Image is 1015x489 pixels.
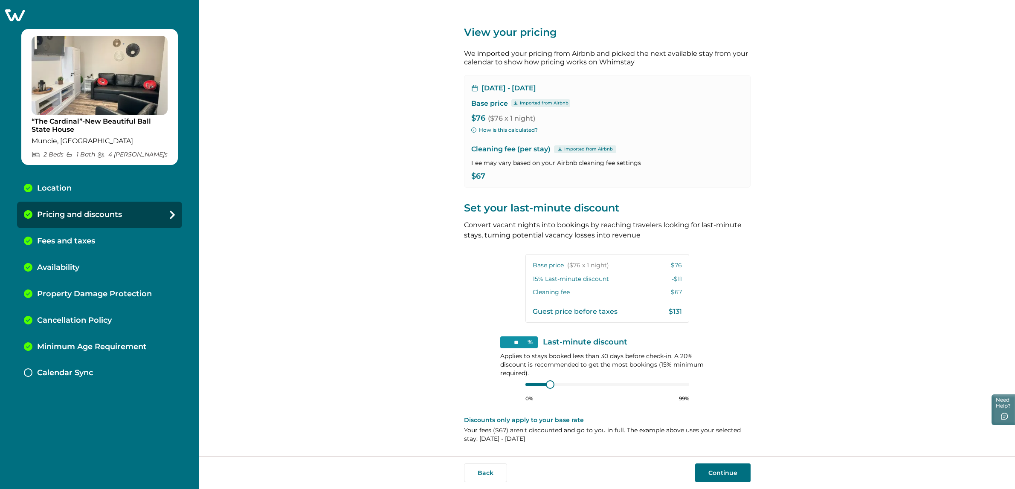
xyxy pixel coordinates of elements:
p: Fee may vary based on your Airbnb cleaning fee settings [471,159,743,167]
p: View your pricing [464,26,751,39]
p: We imported your pricing from Airbnb and picked the next available stay from your calendar to sho... [464,49,751,67]
p: Guest price before taxes [533,307,618,316]
p: Location [37,184,72,193]
p: Imported from Airbnb [520,100,568,107]
img: propertyImage_“The Cardinal”-New Beautiful Ball State House [32,36,168,115]
p: 15 % Last-minute discount [533,275,609,284]
p: Imported from Airbnb [564,146,613,153]
p: Property Damage Protection [37,289,152,299]
p: Base price [533,261,609,270]
p: Muncie, [GEOGRAPHIC_DATA] [32,137,168,145]
p: Cleaning fee (per stay) [471,144,743,154]
p: Calendar Sync [37,368,93,378]
p: 0% [525,395,533,402]
p: Pricing and discounts [37,210,122,220]
p: 1 Bath [66,151,95,158]
p: 2 Bed s [32,151,64,158]
button: How is this calculated? [471,126,538,134]
p: Discounts only apply to your base rate [464,416,751,424]
span: ($76 x 1 night) [567,261,609,270]
p: Applies to stays booked less than 30 days before check-in. A 20% discount is recommended to get t... [500,352,714,377]
p: $76 [471,114,743,123]
p: Minimum Age Requirement [37,342,147,352]
p: Fees and taxes [37,237,95,246]
p: Last-minute discount [543,338,627,347]
p: 4 [PERSON_NAME] s [97,151,168,158]
p: Your fees ( $67 ) aren't discounted and go to you in full. The example above uses your selected s... [464,426,751,443]
p: [DATE] - [DATE] [481,84,536,93]
p: $131 [669,307,682,316]
p: $67 [471,172,743,181]
p: Availability [37,263,79,272]
p: Cleaning fee [533,288,570,297]
p: “The Cardinal”-New Beautiful Ball State House [32,117,168,134]
p: Convert vacant nights into bookings by reaching travelers looking for last-minute stays, turning ... [464,220,751,240]
p: Base price [471,99,508,108]
p: 99% [679,395,689,402]
p: Set your last-minute discount [464,201,751,215]
button: Back [464,463,507,482]
span: ($76 x 1 night) [488,114,535,122]
p: -$11 [672,275,682,284]
p: Cancellation Policy [37,316,112,325]
p: $76 [671,261,682,270]
button: Continue [695,463,751,482]
p: $67 [671,288,682,297]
